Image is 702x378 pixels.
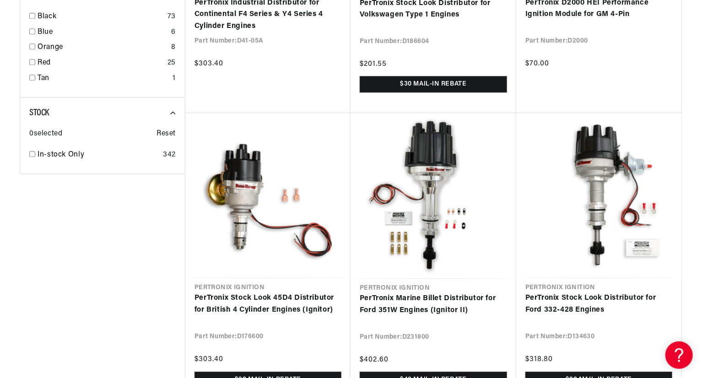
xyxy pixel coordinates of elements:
[167,57,176,69] div: 25
[29,108,49,118] span: Stock
[525,292,672,316] a: PerTronix Stock Look Distributor for Ford 332-428 Engines
[171,27,176,38] div: 6
[29,128,62,140] span: 0 selected
[360,293,507,316] a: PerTronix Marine Billet Distributor for Ford 351W Engines (Ignitor II)
[157,128,176,140] span: Reset
[163,149,176,161] div: 342
[38,11,164,23] a: Black
[171,42,176,54] div: 8
[38,42,167,54] a: Orange
[38,27,167,38] a: Blue
[173,73,176,85] div: 1
[38,149,159,161] a: In-stock Only
[38,73,169,85] a: Tan
[167,11,176,23] div: 73
[38,57,164,69] a: Red
[194,292,341,316] a: PerTronix Stock Look 45D4 Distributor for British 4 Cylinder Engines (Ignitor)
